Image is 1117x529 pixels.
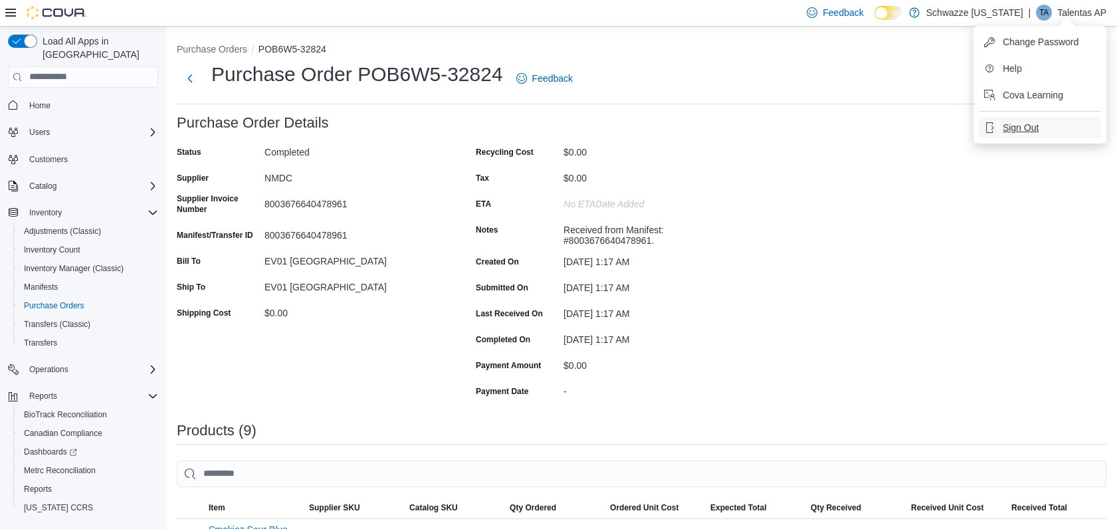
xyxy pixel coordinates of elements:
label: Payment Date [476,386,528,397]
label: Bill To [177,256,201,266]
span: Inventory Count [24,245,80,255]
span: Qty Received [811,502,861,513]
span: Received Unit Cost [911,502,983,513]
span: Metrc Reconciliation [24,465,96,476]
span: Feedback [823,6,863,19]
span: Adjustments (Classic) [24,226,101,237]
button: Users [24,124,55,140]
label: Notes [476,225,498,235]
h3: Products (9) [177,423,256,439]
a: Purchase Orders [19,298,90,314]
span: Canadian Compliance [19,425,158,441]
label: Completed On [476,334,530,345]
nav: An example of EuiBreadcrumbs [177,43,1106,58]
span: Transfers [24,338,57,348]
span: Transfers (Classic) [24,319,90,330]
span: Cova Learning [1003,88,1063,102]
button: Inventory [3,203,163,222]
div: Talentas AP [1036,5,1052,21]
button: Manifests [13,278,163,296]
span: Manifests [24,282,58,292]
button: Supplier SKU [304,497,404,518]
a: Customers [24,152,73,167]
span: Operations [24,362,158,377]
h3: Purchase Order Details [177,115,329,131]
button: Operations [24,362,74,377]
span: TA [1039,5,1049,21]
div: EV01 [GEOGRAPHIC_DATA] [264,251,443,266]
label: Tax [476,173,489,183]
span: Item [209,502,225,513]
span: Metrc Reconciliation [19,463,158,478]
span: Home [29,100,51,111]
label: ETA [476,199,491,209]
div: EV01 [GEOGRAPHIC_DATA] [264,276,443,292]
a: Feedback [511,65,578,92]
label: Submitted On [476,282,528,293]
span: Customers [24,151,158,167]
span: Supplier SKU [309,502,360,513]
button: Operations [3,360,163,379]
button: Qty Received [805,497,906,518]
button: Customers [3,150,163,169]
p: Talentas AP [1057,5,1106,21]
span: Transfers [19,335,158,351]
span: Home [24,97,158,114]
div: Received from Manifest: #8003676640478961. [563,219,742,246]
button: Sign Out [979,117,1101,138]
span: Customers [29,154,68,165]
span: Inventory [24,205,158,221]
button: Reports [13,480,163,498]
span: Inventory Manager (Classic) [24,263,124,274]
a: Adjustments (Classic) [19,223,106,239]
div: [DATE] 1:17 AM [563,329,742,345]
button: Qty Ordered [504,497,605,518]
span: Inventory [29,207,62,218]
span: Reports [24,484,52,494]
span: Adjustments (Classic) [19,223,158,239]
button: Item [203,497,304,518]
a: Manifests [19,279,63,295]
label: Recycling Cost [476,147,534,158]
div: [DATE] 1:17 AM [563,251,742,267]
span: Users [24,124,158,140]
span: Purchase Orders [19,298,158,314]
span: Manifests [19,279,158,295]
div: NMDC [264,167,443,183]
label: Ship To [177,282,205,292]
a: Reports [19,481,57,497]
div: No ETADate added [563,193,742,209]
div: 8003676640478961 [264,225,443,241]
button: Received Unit Cost [906,497,1006,518]
a: Canadian Compliance [19,425,108,441]
button: Catalog SKU [404,497,504,518]
img: Cova [27,6,86,19]
div: $0.00 [563,355,742,371]
label: Status [177,147,201,158]
a: Inventory Count [19,242,86,258]
label: Manifest/Transfer ID [177,230,253,241]
button: Purchase Orders [13,296,163,315]
button: Purchase Orders [177,44,247,54]
button: Catalog [24,178,62,194]
a: Home [24,98,56,114]
button: [US_STATE] CCRS [13,498,163,517]
button: Reports [24,388,62,404]
span: Catalog [24,178,158,194]
a: Transfers [19,335,62,351]
span: Load All Apps in [GEOGRAPHIC_DATA] [37,35,158,61]
button: Inventory [24,205,67,221]
span: Feedback [532,72,573,85]
div: $0.00 [264,302,443,318]
span: Inventory Count [19,242,158,258]
span: Reports [19,481,158,497]
button: Transfers (Classic) [13,315,163,334]
button: Ordered Unit Cost [605,497,705,518]
button: Received Total [1006,497,1106,518]
button: Help [979,58,1101,79]
button: Transfers [13,334,163,352]
span: Catalog [29,181,56,191]
label: Created On [476,257,519,267]
p: Schwazze [US_STATE] [926,5,1023,21]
